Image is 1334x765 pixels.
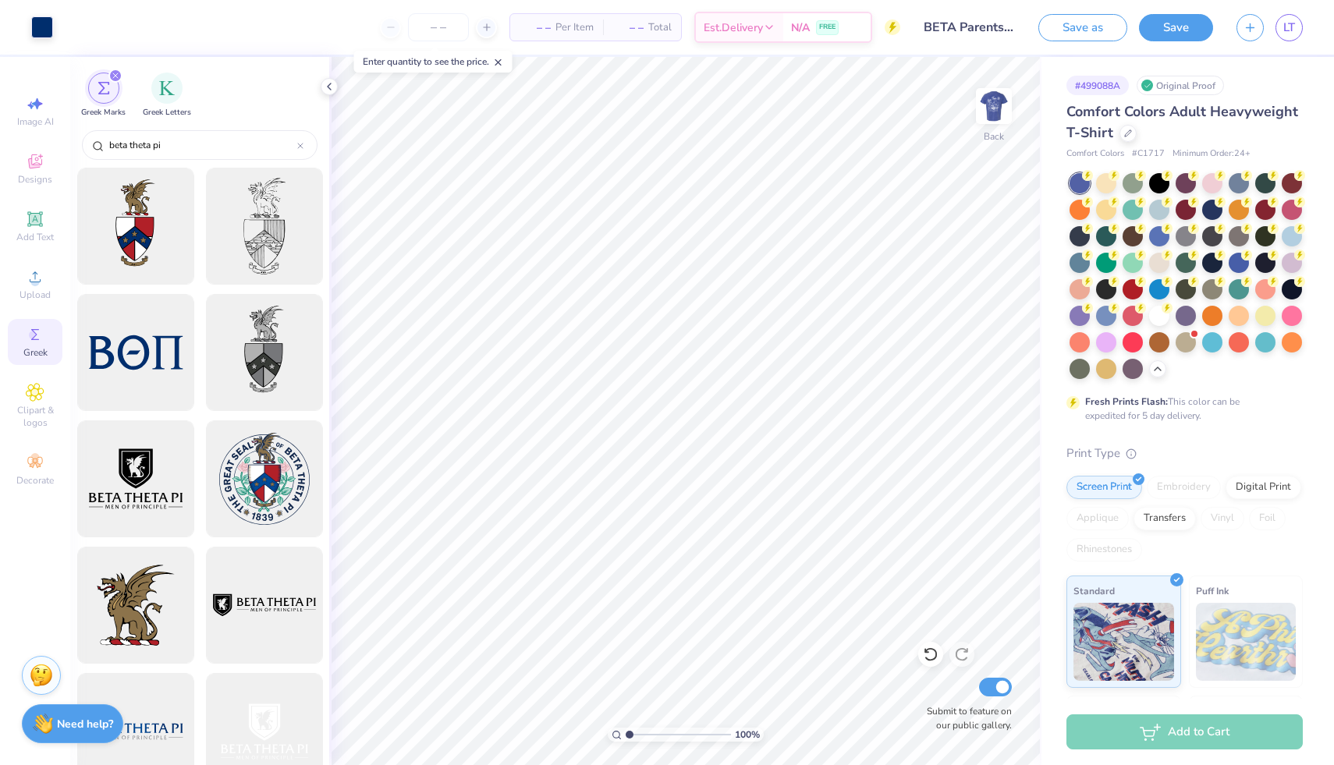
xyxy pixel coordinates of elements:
button: filter button [81,73,126,119]
span: N/A [791,19,810,36]
input: Untitled Design [912,12,1027,43]
span: LT [1283,19,1295,37]
div: Vinyl [1201,507,1244,530]
span: Greek Letters [143,107,191,119]
div: Enter quantity to see the price. [354,51,513,73]
div: Back [984,129,1004,143]
div: Rhinestones [1066,538,1142,561]
img: Back [978,90,1009,122]
img: Standard [1073,603,1174,681]
span: Puff Ink [1196,583,1229,599]
span: Minimum Order: 24 + [1173,147,1251,161]
span: Total [648,19,672,36]
button: Save [1139,14,1213,41]
div: Applique [1066,507,1129,530]
span: Upload [20,289,51,301]
div: This color can be expedited for 5 day delivery. [1085,395,1277,423]
span: # C1717 [1132,147,1165,161]
div: Transfers [1134,507,1196,530]
div: Embroidery [1147,476,1221,499]
span: Image AI [17,115,54,128]
div: Original Proof [1137,76,1224,95]
div: Screen Print [1066,476,1142,499]
label: Submit to feature on our public gallery. [918,704,1012,732]
span: Greek [23,346,48,359]
button: filter button [143,73,191,119]
span: Clipart & logos [8,404,62,429]
span: Decorate [16,474,54,487]
span: Greek Marks [81,107,126,119]
span: Comfort Colors [1066,147,1124,161]
strong: Fresh Prints Flash: [1085,395,1168,408]
span: – – [612,19,644,36]
span: Add Text [16,231,54,243]
img: Puff Ink [1196,603,1297,681]
img: Greek Letters Image [159,80,175,96]
div: # 499088A [1066,76,1129,95]
span: Est. Delivery [704,19,763,36]
input: Try "Alpha" [108,137,297,153]
span: Standard [1073,583,1115,599]
div: filter for Greek Letters [143,73,191,119]
div: Foil [1249,507,1286,530]
span: Per Item [555,19,594,36]
span: – – [520,19,551,36]
span: Designs [18,173,52,186]
span: 100 % [735,728,760,742]
span: Comfort Colors Adult Heavyweight T-Shirt [1066,102,1298,142]
div: filter for Greek Marks [81,73,126,119]
strong: Need help? [57,717,113,731]
input: – – [408,13,469,41]
img: Greek Marks Image [98,82,110,94]
button: Save as [1038,14,1127,41]
span: FREE [819,22,836,33]
a: LT [1275,14,1303,41]
div: Print Type [1066,444,1303,462]
div: Digital Print [1226,476,1301,499]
